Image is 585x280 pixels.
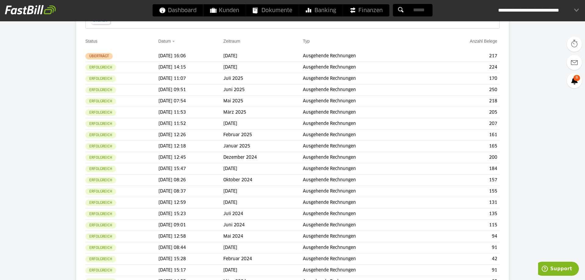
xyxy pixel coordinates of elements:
span: 8 [573,75,580,81]
td: 165 [429,141,500,152]
sl-badge: Erfolgreich [85,98,116,105]
td: Ausgehende Rechnungen [303,129,429,141]
span: Dokumente [253,4,292,16]
td: Ausgehende Rechnungen [303,186,429,197]
sl-badge: Erfolgreich [85,177,116,183]
sl-badge: Erfolgreich [85,121,116,127]
iframe: Öffnet ein Widget, in dem Sie weitere Informationen finden [538,262,579,277]
td: März 2025 [223,107,303,118]
td: [DATE] [223,62,303,73]
td: Ausgehende Rechnungen [303,265,429,276]
td: [DATE] 11:52 [158,118,224,129]
td: Ausgehende Rechnungen [303,197,429,208]
td: [DATE] [223,265,303,276]
td: 155 [429,186,500,197]
td: [DATE] 09:51 [158,84,224,96]
td: [DATE] 15:47 [158,163,224,175]
sl-badge: Erfolgreich [85,143,116,150]
td: 184 [429,163,500,175]
td: Ausgehende Rechnungen [303,84,429,96]
td: 170 [429,73,500,84]
td: [DATE] [223,163,303,175]
td: Ausgehende Rechnungen [303,242,429,253]
td: Juni 2024 [223,220,303,231]
td: [DATE] 11:07 [158,73,224,84]
td: Ausgehende Rechnungen [303,231,429,242]
sl-badge: Erfolgreich [85,200,116,206]
a: Finanzen [343,4,389,16]
td: 42 [429,253,500,265]
td: Januar 2025 [223,141,303,152]
td: 224 [429,62,500,73]
td: Februar 2024 [223,253,303,265]
td: [DATE] [223,51,303,62]
td: Ausgehende Rechnungen [303,253,429,265]
sl-badge: Erfolgreich [85,233,116,240]
td: Juli 2024 [223,208,303,220]
td: [DATE] 12:45 [158,152,224,163]
td: 161 [429,129,500,141]
sl-badge: Erfolgreich [85,245,116,251]
sl-badge: Erfolgreich [85,132,116,138]
a: Zeitraum [223,39,240,44]
a: Banking [299,4,343,16]
sl-badge: Erfolgreich [85,166,116,172]
td: 94 [429,231,500,242]
span: Kunden [210,4,239,16]
td: Juli 2025 [223,73,303,84]
sl-badge: Erfolgreich [85,211,116,217]
td: Dezember 2024 [223,152,303,163]
td: [DATE] 08:44 [158,242,224,253]
td: Ausgehende Rechnungen [303,96,429,107]
td: Ausgehende Rechnungen [303,73,429,84]
td: [DATE] 16:06 [158,51,224,62]
td: [DATE] [223,242,303,253]
span: Finanzen [350,4,383,16]
td: [DATE] 12:18 [158,141,224,152]
sl-badge: Erfolgreich [85,87,116,93]
td: Ausgehende Rechnungen [303,107,429,118]
sl-badge: Überträgt [85,53,113,59]
img: sort_desc.gif [172,41,176,42]
td: 250 [429,84,500,96]
td: 131 [429,197,500,208]
td: Ausgehende Rechnungen [303,118,429,129]
a: Anzahl Belege [470,39,497,44]
td: Ausgehende Rechnungen [303,62,429,73]
td: [DATE] 12:58 [158,231,224,242]
td: 205 [429,107,500,118]
td: [DATE] 12:26 [158,129,224,141]
sl-badge: Erfolgreich [85,64,116,71]
a: 8 [567,73,582,88]
td: 157 [429,175,500,186]
td: Ausgehende Rechnungen [303,152,429,163]
span: Dashboard [159,4,197,16]
a: Typ [303,39,310,44]
td: [DATE] 08:26 [158,175,224,186]
a: Dokumente [246,4,299,16]
sl-badge: Erfolgreich [85,222,116,229]
td: [DATE] [223,197,303,208]
td: Ausgehende Rechnungen [303,51,429,62]
td: 91 [429,265,500,276]
a: Datum [158,39,171,44]
td: [DATE] [223,186,303,197]
sl-badge: Erfolgreich [85,109,116,116]
td: 115 [429,220,500,231]
td: Mai 2025 [223,96,303,107]
td: [DATE] 12:59 [158,197,224,208]
td: 218 [429,96,500,107]
a: Dashboard [153,4,203,16]
td: Ausgehende Rechnungen [303,208,429,220]
td: [DATE] 15:28 [158,253,224,265]
td: [DATE] 07:54 [158,96,224,107]
td: Ausgehende Rechnungen [303,141,429,152]
td: 217 [429,51,500,62]
td: Oktober 2024 [223,175,303,186]
sl-badge: Erfolgreich [85,256,116,262]
td: [DATE] 15:17 [158,265,224,276]
td: [DATE] 15:23 [158,208,224,220]
sl-badge: Erfolgreich [85,154,116,161]
td: 207 [429,118,500,129]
